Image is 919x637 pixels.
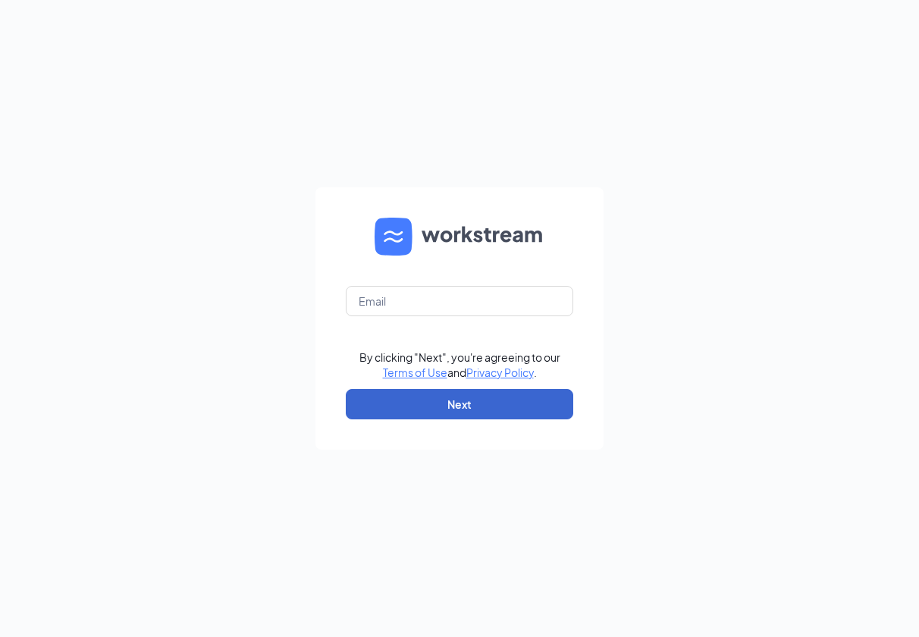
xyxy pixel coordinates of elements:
button: Next [346,389,573,419]
a: Terms of Use [383,366,447,379]
input: Email [346,286,573,316]
a: Privacy Policy [466,366,534,379]
div: By clicking "Next", you're agreeing to our and . [359,350,560,380]
img: WS logo and Workstream text [375,218,544,256]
